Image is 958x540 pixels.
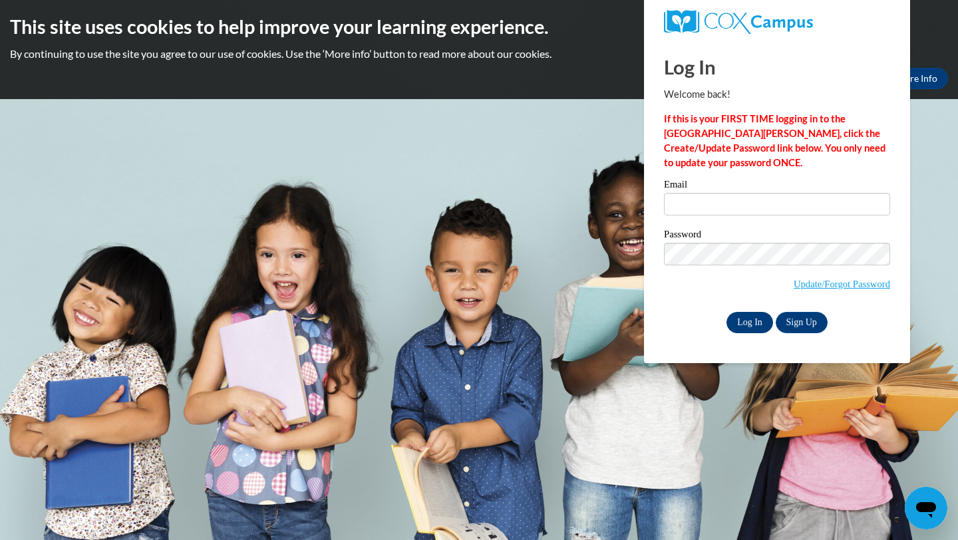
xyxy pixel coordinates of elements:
[664,229,890,243] label: Password
[664,87,890,102] p: Welcome back!
[664,10,813,34] img: COX Campus
[885,68,948,89] a: More Info
[664,53,890,80] h1: Log In
[776,312,828,333] a: Sign Up
[905,487,947,529] iframe: Button to launch messaging window
[664,113,885,168] strong: If this is your FIRST TIME logging in to the [GEOGRAPHIC_DATA][PERSON_NAME], click the Create/Upd...
[794,279,890,289] a: Update/Forgot Password
[10,13,948,40] h2: This site uses cookies to help improve your learning experience.
[664,10,890,34] a: COX Campus
[664,180,890,193] label: Email
[10,47,948,61] p: By continuing to use the site you agree to our use of cookies. Use the ‘More info’ button to read...
[726,312,773,333] input: Log In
